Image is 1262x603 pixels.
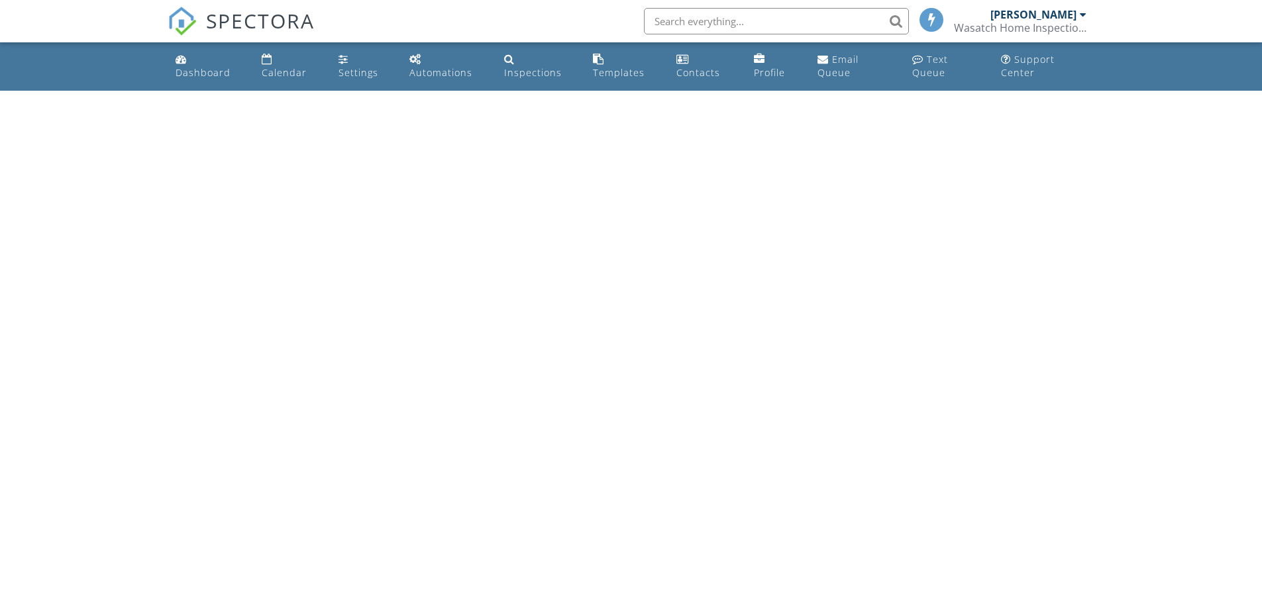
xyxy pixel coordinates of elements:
[990,8,1077,21] div: [PERSON_NAME]
[256,48,323,85] a: Calendar
[176,66,231,79] div: Dashboard
[754,66,785,79] div: Profile
[749,48,802,85] a: Company Profile
[912,53,948,79] div: Text Queue
[817,53,859,79] div: Email Queue
[170,48,246,85] a: Dashboard
[404,48,488,85] a: Automations (Basic)
[333,48,394,85] a: Settings
[504,66,562,79] div: Inspections
[1001,53,1055,79] div: Support Center
[168,7,197,36] img: The Best Home Inspection Software - Spectora
[593,66,645,79] div: Templates
[499,48,577,85] a: Inspections
[644,8,909,34] input: Search everything...
[339,66,378,79] div: Settings
[409,66,472,79] div: Automations
[168,18,315,46] a: SPECTORA
[262,66,307,79] div: Calendar
[996,48,1092,85] a: Support Center
[812,48,896,85] a: Email Queue
[954,21,1086,34] div: Wasatch Home Inspections
[907,48,986,85] a: Text Queue
[206,7,315,34] span: SPECTORA
[671,48,738,85] a: Contacts
[588,48,660,85] a: Templates
[676,66,720,79] div: Contacts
